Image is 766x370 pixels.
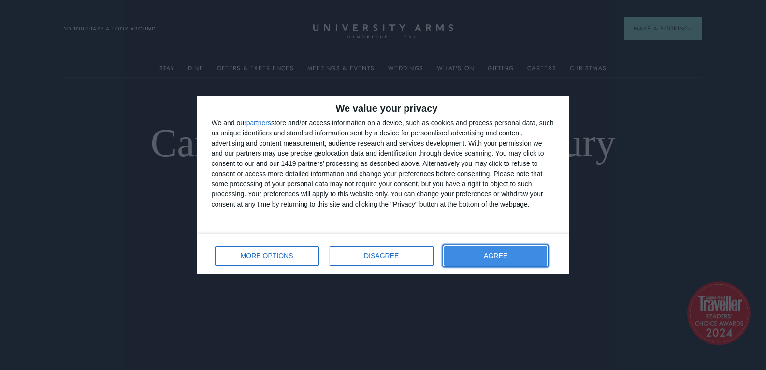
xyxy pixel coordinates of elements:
button: MORE OPTIONS [215,246,319,266]
button: partners [246,119,271,126]
span: DISAGREE [364,252,399,259]
div: We and our store and/or access information on a device, such as cookies and process personal data... [212,118,555,209]
button: AGREE [444,246,548,266]
span: AGREE [484,252,507,259]
div: qc-cmp2-ui [197,96,569,274]
h2: We value your privacy [212,104,555,113]
span: MORE OPTIONS [241,252,293,259]
button: DISAGREE [330,246,434,266]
